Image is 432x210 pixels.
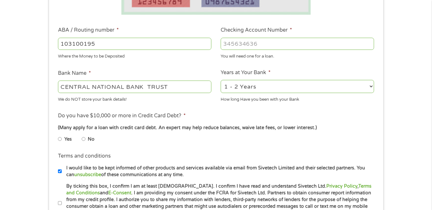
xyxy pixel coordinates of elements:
[58,27,119,34] label: ABA / Routing number
[221,38,374,50] input: 345634636
[64,136,72,143] label: Yes
[108,190,131,196] a: E-Consent
[58,51,211,60] div: Where the Money to be Deposited
[221,27,292,34] label: Checking Account Number
[58,70,91,77] label: Bank Name
[66,183,371,196] a: Terms and Conditions
[58,124,374,131] div: (Many apply for a loan with credit card debt. An expert may help reduce balances, waive late fees...
[221,94,374,103] div: How long Have you been with your Bank
[74,172,101,177] a: unsubscribe
[221,69,271,76] label: Years at Your Bank
[58,113,186,119] label: Do you have $10,000 or more in Credit Card Debt?
[58,94,211,103] div: We do NOT store your bank details!
[58,38,211,50] input: 263177916
[326,183,357,189] a: Privacy Policy
[88,136,94,143] label: No
[58,153,111,159] label: Terms and conditions
[221,51,374,60] div: You will need one for a loan.
[62,165,376,178] label: I would like to be kept informed of other products and services available via email from Sivetech...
